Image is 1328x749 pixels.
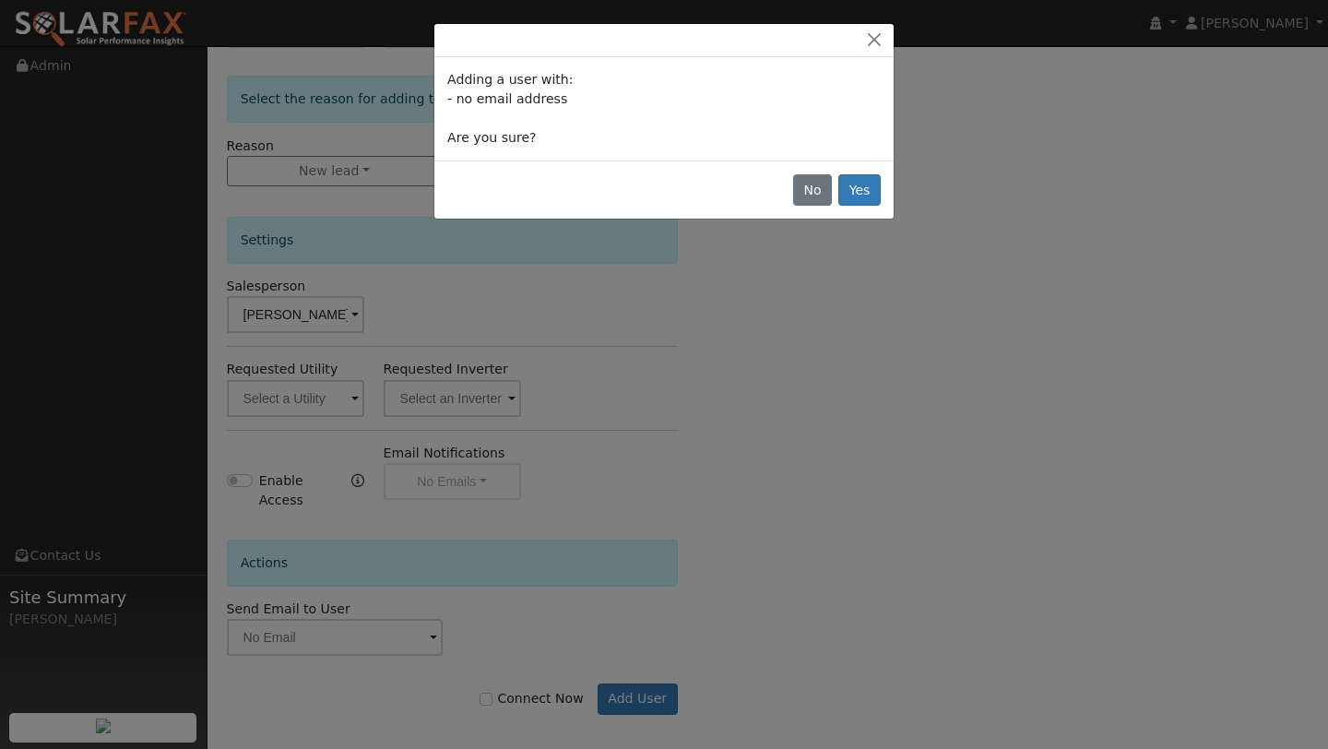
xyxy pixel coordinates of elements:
[793,174,832,206] button: No
[838,174,881,206] button: Yes
[861,30,887,50] button: Close
[447,130,536,145] span: Are you sure?
[447,72,573,87] span: Adding a user with:
[447,91,567,106] span: - no email address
